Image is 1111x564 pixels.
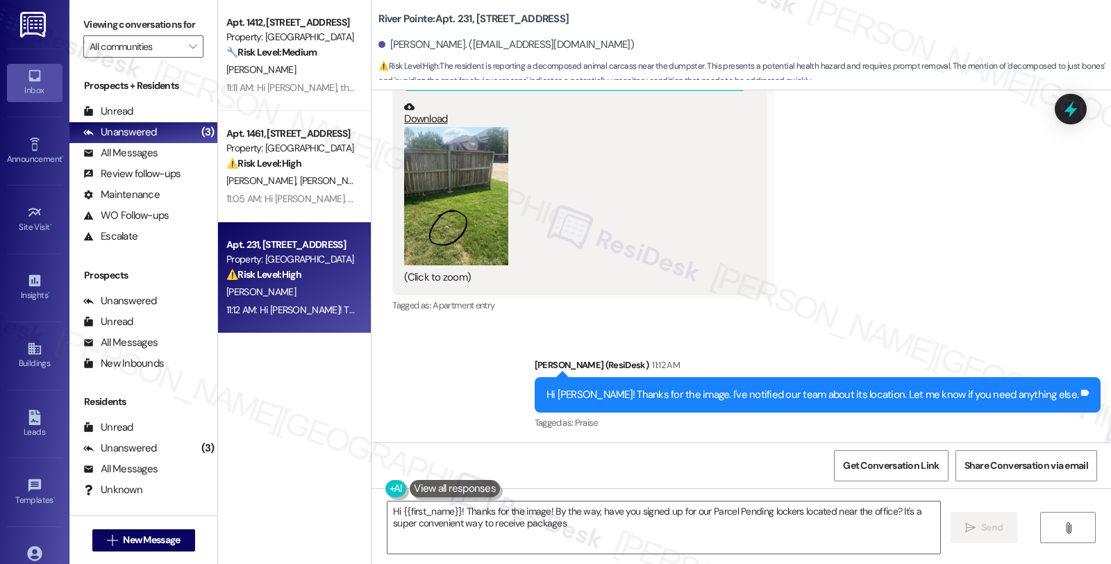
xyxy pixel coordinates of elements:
[535,413,1101,433] div: Tagged as:
[62,152,64,162] span: •
[48,288,50,298] span: •
[226,30,355,44] div: Property: [GEOGRAPHIC_DATA]
[83,208,169,223] div: WO Follow-ups
[20,12,49,38] img: ResiDesk Logo
[404,101,745,126] a: Download
[7,337,62,374] a: Buildings
[92,529,195,551] button: New Message
[575,417,598,429] span: Praise
[387,501,940,554] textarea: Hi {{first_name}}! Thanks for the image! By the way, have you signed up for our Parcel Pending lo...
[226,46,317,58] strong: 🔧 Risk Level: Medium
[83,146,158,160] div: All Messages
[83,335,158,350] div: All Messages
[834,450,948,481] button: Get Conversation Link
[7,406,62,443] a: Leads
[226,285,296,298] span: [PERSON_NAME]
[226,192,1016,205] div: 11:05 AM: Hi [PERSON_NAME]. I've put in work order #282869 to have the dishwasher checked. I've m...
[226,126,355,141] div: Apt. 1461, [STREET_ADDRESS]
[546,388,1078,402] div: Hi [PERSON_NAME]! Thanks for the image. I've notified our team about its location. Let me know if...
[378,60,438,72] strong: ⚠️ Risk Level: High
[53,493,56,503] span: •
[378,38,634,52] div: [PERSON_NAME]. ([EMAIL_ADDRESS][DOMAIN_NAME])
[83,462,158,476] div: All Messages
[226,174,300,187] span: [PERSON_NAME]
[50,220,52,230] span: •
[226,15,355,30] div: Apt. 1412, [STREET_ADDRESS]
[1063,522,1074,533] i: 
[7,474,62,511] a: Templates •
[198,438,218,459] div: (3)
[964,458,1088,473] span: Share Conversation via email
[123,533,180,547] span: New Message
[90,35,181,58] input: All communities
[392,295,767,315] div: Tagged as:
[83,104,133,119] div: Unread
[951,512,1018,543] button: Send
[83,188,160,202] div: Maintenance
[198,122,218,143] div: (3)
[965,522,976,533] i: 
[535,358,1101,377] div: [PERSON_NAME] (ResiDesk)
[649,358,680,372] div: 11:12 AM
[83,14,203,35] label: Viewing conversations for
[7,201,62,238] a: Site Visit •
[226,304,746,316] div: 11:12 AM: Hi [PERSON_NAME]! Thanks for the image. I've notified our team about its location. Let ...
[300,174,369,187] span: [PERSON_NAME]
[404,127,508,266] button: Zoom image
[378,59,1111,89] span: : The resident is reporting a decomposed animal carcass near the dumpster. This presents a potent...
[433,299,494,311] span: Apartment entry
[83,167,181,181] div: Review follow-ups
[226,81,970,94] div: 11:11 AM: Hi [PERSON_NAME], thanks for the update! Are the wasp nests located in easily accessibl...
[955,450,1097,481] button: Share Conversation via email
[69,395,217,409] div: Residents
[83,315,133,329] div: Unread
[83,356,164,371] div: New Inbounds
[83,483,142,497] div: Unknown
[7,64,62,101] a: Inbox
[404,270,745,285] div: (Click to zoom)
[226,141,355,156] div: Property: [GEOGRAPHIC_DATA]
[7,269,62,306] a: Insights •
[226,238,355,252] div: Apt. 231, [STREET_ADDRESS]
[83,294,157,308] div: Unanswered
[226,63,296,76] span: [PERSON_NAME]
[981,520,1003,535] span: Send
[226,157,301,169] strong: ⚠️ Risk Level: High
[83,420,133,435] div: Unread
[189,41,197,52] i: 
[107,535,117,546] i: 
[83,229,137,244] div: Escalate
[83,441,157,456] div: Unanswered
[83,125,157,140] div: Unanswered
[226,268,301,281] strong: ⚠️ Risk Level: High
[69,78,217,93] div: Prospects + Residents
[378,12,569,26] b: River Pointe: Apt. 231, [STREET_ADDRESS]
[69,268,217,283] div: Prospects
[843,458,939,473] span: Get Conversation Link
[226,252,355,267] div: Property: [GEOGRAPHIC_DATA]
